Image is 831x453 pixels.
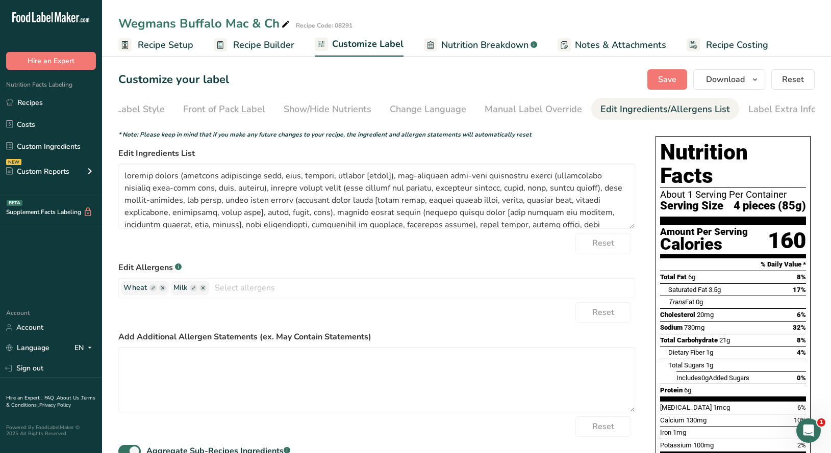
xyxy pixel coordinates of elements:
[233,38,294,52] span: Recipe Builder
[647,69,687,90] button: Save
[57,394,81,402] a: About Us .
[658,73,676,86] span: Save
[676,374,749,382] span: Includes Added Sugars
[797,311,806,318] span: 6%
[668,361,704,369] span: Total Sugars
[123,282,147,294] span: Wheat
[660,324,683,331] span: Sodium
[660,258,806,271] section: % Daily Value *
[6,394,95,409] a: Terms & Conditions .
[719,336,730,344] span: 21g
[684,386,691,394] span: 6g
[794,416,806,424] span: 10%
[768,227,806,254] div: 160
[668,298,685,306] i: Trans
[660,429,671,436] span: Iron
[693,69,765,90] button: Download
[424,34,537,57] a: Nutrition Breakdown
[558,34,666,57] a: Notes & Attachments
[332,37,404,51] span: Customize Label
[118,331,635,343] label: Add Additional Allergen Statements (ex. May Contain Statements)
[684,324,704,331] span: 730mg
[214,34,294,57] a: Recipe Builder
[6,339,49,357] a: Language
[575,302,631,323] button: Reset
[660,336,718,344] span: Total Carbohydrate
[796,418,821,443] iframe: Intercom live chat
[441,38,528,52] span: Nutrition Breakdown
[660,404,712,411] span: [MEDICAL_DATA]
[797,273,806,281] span: 8%
[660,386,683,394] span: Protein
[6,394,42,402] a: Hire an Expert .
[118,261,635,274] label: Edit Allergens
[660,200,723,212] span: Serving Size
[575,38,666,52] span: Notes & Attachments
[315,33,404,57] a: Customize Label
[693,441,714,449] span: 100mg
[797,404,806,411] span: 6%
[697,311,714,318] span: 20mg
[660,141,806,188] h1: Nutrition Facts
[660,416,685,424] span: Calcium
[575,416,631,437] button: Reset
[7,200,22,206] div: BETA
[660,441,692,449] span: Potassium
[706,349,713,356] span: 1g
[706,361,713,369] span: 1g
[660,237,748,252] div: Calories
[688,273,695,281] span: 6g
[706,38,768,52] span: Recipe Costing
[734,200,806,212] span: 4 pieces (85g)
[39,402,71,409] a: Privacy Policy
[284,102,371,116] div: Show/Hide Nutrients
[118,34,193,57] a: Recipe Setup
[797,349,806,356] span: 4%
[709,286,721,294] span: 3.5g
[592,237,614,249] span: Reset
[296,21,352,30] div: Recipe Code: 08291
[183,102,265,116] div: Front of Pack Label
[673,429,686,436] span: 1mg
[575,233,631,253] button: Reset
[701,374,709,382] span: 0g
[668,298,694,306] span: Fat
[390,102,466,116] div: Change Language
[660,311,695,318] span: Cholesterol
[793,324,806,331] span: 32%
[793,286,806,294] span: 17%
[713,404,730,411] span: 1mcg
[138,38,193,52] span: Recipe Setup
[6,52,96,70] button: Hire an Expert
[6,159,21,165] div: NEW
[74,342,96,354] div: EN
[118,147,635,159] label: Edit Ingredients List
[600,102,730,116] div: Edit Ingredients/Allergens List
[782,73,804,86] span: Reset
[6,166,69,177] div: Custom Reports
[173,282,187,294] span: Milk
[706,73,745,86] span: Download
[660,273,687,281] span: Total Fat
[6,424,96,437] div: Powered By FoodLabelMaker © 2025 All Rights Reserved
[83,102,165,116] div: Choose Label Style
[118,130,532,139] i: * Note: Please keep in mind that if you make any future changes to your recipe, the ingredient an...
[209,280,635,296] input: Select allergens
[686,416,707,424] span: 130mg
[592,306,614,318] span: Reset
[118,14,292,33] div: Wegmans Buffalo Mac & Ch
[687,34,768,57] a: Recipe Costing
[592,420,614,433] span: Reset
[797,441,806,449] span: 2%
[797,336,806,344] span: 8%
[771,69,815,90] button: Reset
[668,349,704,356] span: Dietary Fiber
[660,190,806,200] div: About 1 Serving Per Container
[797,374,806,382] span: 0%
[748,102,816,116] div: Label Extra Info
[817,418,825,427] span: 1
[696,298,703,306] span: 0g
[660,227,748,237] div: Amount Per Serving
[485,102,582,116] div: Manual Label Override
[118,71,229,88] h1: Customize your label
